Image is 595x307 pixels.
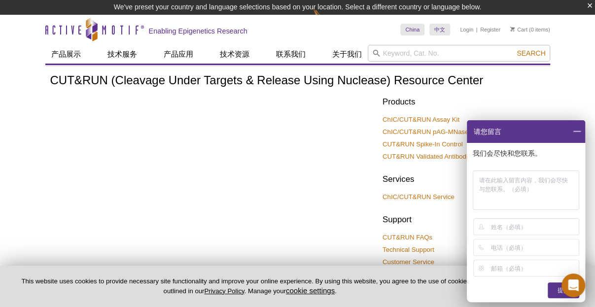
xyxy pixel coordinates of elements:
[383,96,545,108] h2: Products
[149,27,247,35] h2: Enabling Epigenetics Research
[460,26,473,33] a: Login
[514,49,548,58] button: Search
[158,45,199,64] a: 产品应用
[510,26,527,33] a: Cart
[476,24,478,35] li: |
[383,193,455,202] a: ChIC/CUT&RUN Service
[383,152,475,161] a: CUT&RUN Validated Antibodies
[491,260,577,276] input: 邮箱（必填）
[270,45,312,64] a: 联系我们
[383,258,434,267] a: Customer Service
[383,233,432,242] a: CUT&RUN FAQs
[383,173,545,185] h2: Services
[383,115,459,124] a: ChIC/CUT&RUN Assay Kit
[383,245,434,254] a: Technical Support
[214,45,255,64] a: 技术资源
[473,149,581,158] p: 我们会尽快和您联系。
[383,214,545,226] h2: Support
[548,282,579,298] div: 提交
[286,286,335,295] button: cookie settings
[400,24,424,35] a: China
[313,7,339,31] img: Change Here
[383,140,463,149] a: CUT&RUN Spike-In Control
[50,74,545,88] h1: CUT&RUN (Cleavage Under Targets & Release Using Nuclease) Resource Center
[429,24,450,35] a: 中文
[510,27,515,32] img: Your Cart
[491,219,577,235] input: 姓名（必填）
[45,45,87,64] a: 产品展示
[510,24,550,35] li: (0 items)
[517,49,545,57] span: Search
[368,45,550,62] input: Keyword, Cat. No.
[204,287,244,295] a: Privacy Policy
[480,26,500,33] a: Register
[16,277,484,296] p: This website uses cookies to provide necessary site functionality and improve your online experie...
[326,45,368,64] a: 关于我们
[383,128,468,136] a: ChIC/CUT&RUN pAG-MNase
[102,45,143,64] a: 技术服务
[50,94,375,277] iframe: [WEBINAR] Introduction to CUT&RUN - Brad Townsley
[561,273,585,297] div: Open Intercom Messenger
[473,120,501,143] span: 请您留言
[491,239,577,255] input: 电话（必填）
